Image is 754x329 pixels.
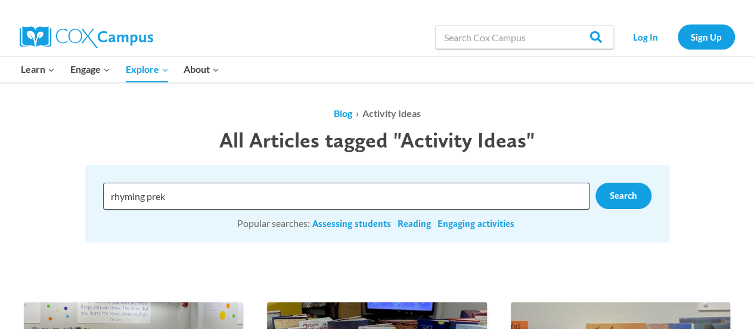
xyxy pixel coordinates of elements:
[610,190,637,201] span: Search
[435,25,614,49] input: Search Cox Campus
[176,57,227,82] button: Child menu of About
[620,24,735,49] nav: Secondary Navigation
[437,217,514,230] a: Engaging activities
[362,107,421,119] span: Activity Ideas
[237,217,310,229] span: Popular searches:
[398,217,431,230] a: Reading
[118,57,176,82] button: Child menu of Explore
[334,107,352,119] a: Blog
[312,217,391,230] a: Assessing students
[14,57,63,82] button: Child menu of Learn
[85,106,669,121] ol: ›
[63,57,118,82] button: Child menu of Engage
[620,24,672,49] a: Log In
[20,26,153,48] img: Cox Campus
[103,183,595,210] form: Search form
[103,183,589,210] input: Search input
[678,24,735,49] a: Sign Up
[219,127,535,153] span: All Articles tagged "Activity Ideas"
[14,57,227,82] nav: Primary Navigation
[595,183,651,209] a: Search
